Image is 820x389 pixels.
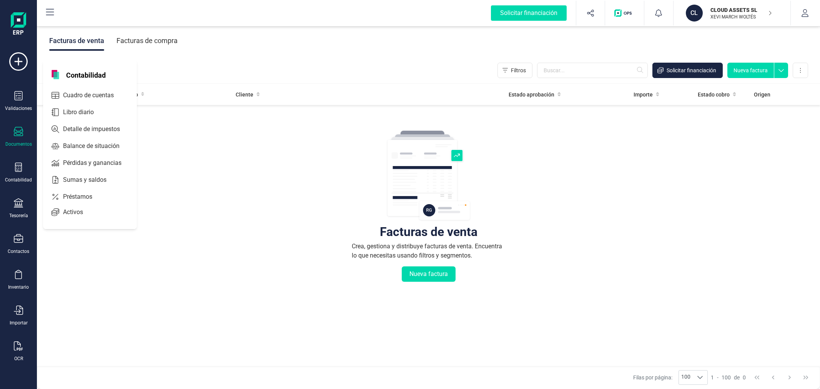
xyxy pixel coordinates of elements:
[5,177,32,183] div: Contabilidad
[60,108,108,117] span: Libro diario
[491,5,567,21] div: Solicitar financiación
[60,175,120,185] span: Sumas y saldos
[8,248,29,254] div: Contactos
[743,374,746,381] span: 0
[711,374,714,381] span: 1
[698,91,730,98] span: Estado cobro
[497,63,532,78] button: Filtros
[60,208,97,217] span: Activos
[614,9,635,17] img: Logo de OPS
[633,370,708,385] div: Filas por página:
[236,91,253,98] span: Cliente
[49,31,104,51] div: Facturas de venta
[798,370,813,385] button: Last Page
[727,63,774,78] button: Nueva factura
[60,125,134,134] span: Detalle de impuestos
[683,1,781,25] button: CLCLOUD ASSETS SLXEVI MARCH WOLTÉS
[482,1,576,25] button: Solicitar financiación
[14,356,23,362] div: OCR
[5,105,32,111] div: Validaciones
[11,12,26,37] img: Logo Finanedi
[610,1,639,25] button: Logo de OPS
[782,370,797,385] button: Next Page
[10,320,28,326] div: Importar
[667,66,716,74] span: Solicitar financiación
[116,31,178,51] div: Facturas de compra
[60,158,135,168] span: Pérdidas y ganancias
[60,192,106,201] span: Préstamos
[537,63,648,78] input: Buscar...
[60,91,128,100] span: Cuadro de cuentas
[511,66,526,74] span: Filtros
[652,63,723,78] button: Solicitar financiación
[380,228,477,236] div: Facturas de venta
[634,91,653,98] span: Importe
[754,91,770,98] span: Origen
[5,141,32,147] div: Documentos
[9,213,28,219] div: Tesorería
[402,266,456,282] button: Nueva factura
[710,6,772,14] p: CLOUD ASSETS SL
[711,374,746,381] div: -
[710,14,772,20] p: XEVI MARCH WOLTÉS
[679,371,693,384] span: 100
[386,130,471,222] img: img-empty-table.svg
[509,91,554,98] span: Estado aprobación
[766,370,780,385] button: Previous Page
[750,370,764,385] button: First Page
[722,374,731,381] span: 100
[8,284,29,290] div: Inventario
[62,70,110,79] span: Contabilidad
[686,5,703,22] div: CL
[60,141,133,151] span: Balance de situación
[352,242,506,260] div: Crea, gestiona y distribuye facturas de venta. Encuentra lo que necesitas usando filtros y segmen...
[734,374,740,381] span: de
